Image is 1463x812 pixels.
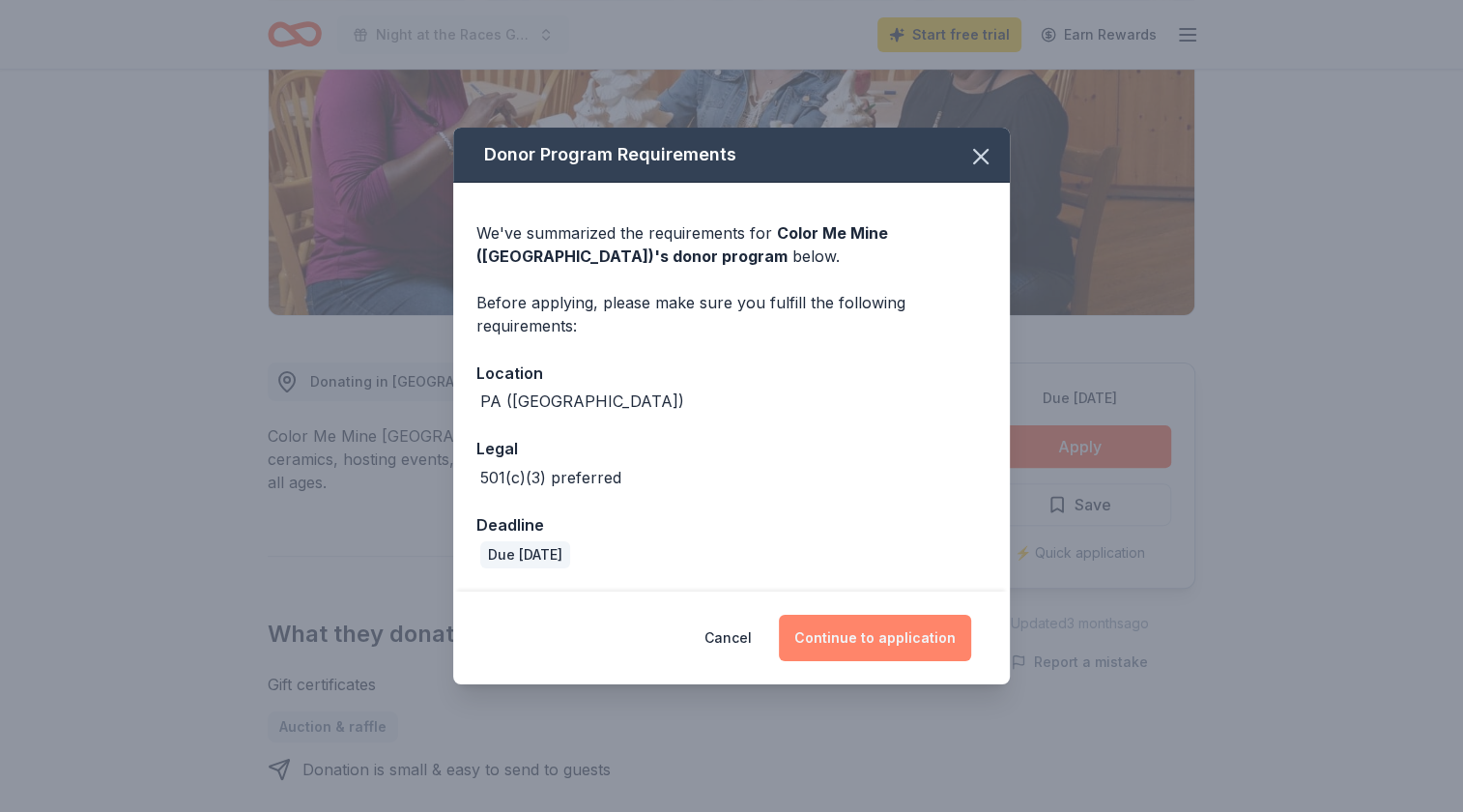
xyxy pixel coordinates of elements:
div: PA ([GEOGRAPHIC_DATA]) [480,390,684,413]
div: Deadline [476,512,987,537]
button: Continue to application [779,615,971,661]
div: 501(c)(3) preferred [480,466,621,489]
div: Before applying, please make sure you fulfill the following requirements: [476,291,987,337]
button: Cancel [704,615,752,661]
div: Location [476,361,987,386]
div: Donor Program Requirements [453,128,1010,183]
div: We've summarized the requirements for below. [476,221,987,268]
div: Due [DATE] [480,541,570,568]
div: Legal [476,436,987,461]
